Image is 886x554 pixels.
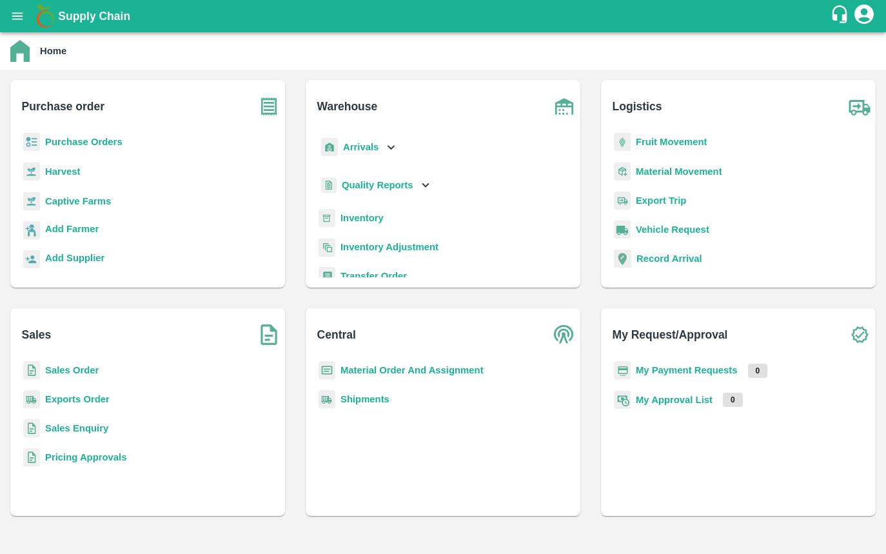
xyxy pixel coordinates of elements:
[45,253,104,263] b: Add Supplier
[548,319,580,351] img: central
[342,180,413,190] b: Quality Reports
[321,177,337,193] img: qualityReport
[723,393,743,407] p: 0
[317,326,356,344] b: Central
[340,394,389,404] a: Shipments
[45,137,123,147] a: Purchase Orders
[319,172,433,199] div: Quality Reports
[340,213,384,223] a: Inventory
[614,250,631,268] img: recordArrival
[340,242,438,252] a: Inventory Adjustment
[340,365,484,375] a: Material Order And Assignment
[613,326,728,344] b: My Request/Approval
[614,361,631,380] img: payment
[32,3,58,29] img: logo
[636,365,738,375] a: My Payment Requests
[23,390,40,409] img: shipments
[852,3,876,30] div: account of current user
[45,196,111,206] a: Captive Farms
[45,222,99,239] a: Add Farmer
[843,319,876,351] img: check
[636,137,707,147] a: Fruit Movement
[636,395,713,405] a: My Approval List
[614,133,631,152] img: fruit
[636,224,709,235] a: Vehicle Request
[614,390,631,410] img: approval
[58,7,830,25] a: Supply Chain
[319,238,335,257] img: inventory
[843,90,876,123] img: truck
[22,97,104,115] b: Purchase order
[614,221,631,239] img: vehicle
[613,97,662,115] b: Logistics
[340,271,407,281] a: Transfer Order
[319,361,335,380] img: centralMaterial
[23,162,40,181] img: harvest
[23,250,40,269] img: supplier
[10,40,30,62] img: home
[321,138,338,157] img: whArrival
[58,10,130,23] b: Supply Chain
[40,46,66,56] b: Home
[23,448,40,467] img: sales
[830,5,852,28] div: customer-support
[253,90,285,123] img: purchase
[343,142,379,152] b: Arrivals
[636,166,722,177] a: Material Movement
[45,224,99,234] b: Add Farmer
[45,251,104,268] a: Add Supplier
[319,133,399,162] div: Arrivals
[319,267,335,286] img: whTransfer
[3,1,32,31] button: open drawer
[22,326,52,344] b: Sales
[23,133,40,152] img: reciept
[23,419,40,438] img: sales
[636,195,686,206] a: Export Trip
[45,166,80,177] a: Harvest
[23,192,40,211] img: harvest
[23,221,40,240] img: farmer
[253,319,285,351] img: soSales
[45,365,99,375] a: Sales Order
[45,423,108,433] a: Sales Enquiry
[319,209,335,228] img: whInventory
[45,394,110,404] a: Exports Order
[319,390,335,409] img: shipments
[317,97,378,115] b: Warehouse
[23,361,40,380] img: sales
[614,162,631,181] img: material
[45,452,126,462] a: Pricing Approvals
[548,90,580,123] img: warehouse
[636,253,702,264] a: Record Arrival
[748,364,768,378] p: 0
[614,192,631,210] img: delivery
